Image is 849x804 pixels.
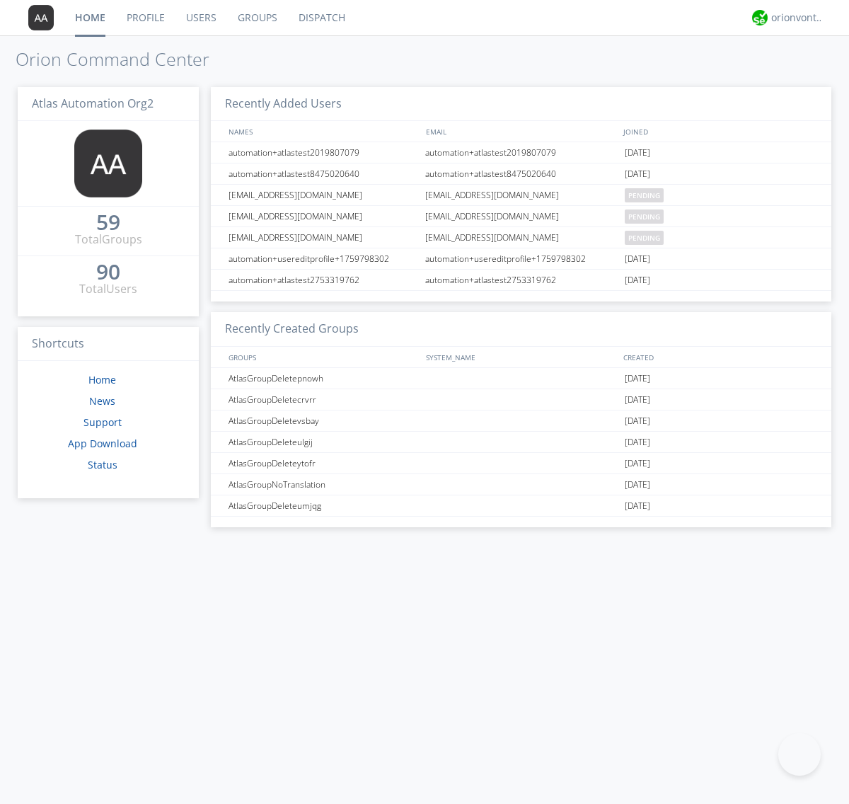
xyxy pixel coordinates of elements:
span: pending [625,209,664,224]
span: [DATE] [625,389,650,410]
div: AtlasGroupDeleteulgij [225,432,421,452]
div: Total Groups [75,231,142,248]
span: [DATE] [625,163,650,185]
a: [EMAIL_ADDRESS][DOMAIN_NAME][EMAIL_ADDRESS][DOMAIN_NAME]pending [211,206,831,227]
img: 373638.png [74,130,142,197]
a: 59 [96,215,120,231]
span: [DATE] [625,453,650,474]
div: [EMAIL_ADDRESS][DOMAIN_NAME] [225,227,421,248]
div: orionvontas+atlas+automation+org2 [771,11,824,25]
a: Home [88,373,116,386]
div: automation+atlastest2019807079 [225,142,421,163]
span: [DATE] [625,432,650,453]
span: [DATE] [625,270,650,291]
div: [EMAIL_ADDRESS][DOMAIN_NAME] [422,185,621,205]
div: automation+usereditprofile+1759798302 [422,248,621,269]
div: automation+atlastest8475020640 [225,163,421,184]
a: AtlasGroupDeleteumjqg[DATE] [211,495,831,517]
h3: Recently Added Users [211,87,831,122]
div: automation+atlastest8475020640 [422,163,621,184]
div: [EMAIL_ADDRESS][DOMAIN_NAME] [422,227,621,248]
div: AtlasGroupDeletepnowh [225,368,421,389]
div: AtlasGroupDeletevsbay [225,410,421,431]
a: 90 [96,265,120,281]
span: pending [625,231,664,245]
span: Atlas Automation Org2 [32,96,154,111]
a: [EMAIL_ADDRESS][DOMAIN_NAME][EMAIL_ADDRESS][DOMAIN_NAME]pending [211,185,831,206]
a: App Download [68,437,137,450]
div: NAMES [225,121,419,142]
a: automation+atlastest2019807079automation+atlastest2019807079[DATE] [211,142,831,163]
a: AtlasGroupDeletepnowh[DATE] [211,368,831,389]
a: [EMAIL_ADDRESS][DOMAIN_NAME][EMAIL_ADDRESS][DOMAIN_NAME]pending [211,227,831,248]
span: [DATE] [625,248,650,270]
a: AtlasGroupDeleteulgij[DATE] [211,432,831,453]
div: [EMAIL_ADDRESS][DOMAIN_NAME] [225,206,421,226]
div: 90 [96,265,120,279]
span: pending [625,188,664,202]
h3: Shortcuts [18,327,199,362]
a: News [89,394,115,408]
div: automation+atlastest2019807079 [422,142,621,163]
a: AtlasGroupDeletevsbay[DATE] [211,410,831,432]
div: SYSTEM_NAME [422,347,620,367]
span: [DATE] [625,142,650,163]
div: AtlasGroupDeleteytofr [225,453,421,473]
div: [EMAIL_ADDRESS][DOMAIN_NAME] [422,206,621,226]
div: GROUPS [225,347,419,367]
span: [DATE] [625,368,650,389]
a: Status [88,458,117,471]
a: automation+usereditprofile+1759798302automation+usereditprofile+1759798302[DATE] [211,248,831,270]
a: Support [83,415,122,429]
iframe: Toggle Customer Support [778,733,821,776]
div: automation+atlastest2753319762 [225,270,421,290]
div: automation+usereditprofile+1759798302 [225,248,421,269]
span: [DATE] [625,474,650,495]
a: automation+atlastest2753319762automation+atlastest2753319762[DATE] [211,270,831,291]
a: AtlasGroupDeletecrvrr[DATE] [211,389,831,410]
div: AtlasGroupDeleteumjqg [225,495,421,516]
h3: Recently Created Groups [211,312,831,347]
a: automation+atlastest8475020640automation+atlastest8475020640[DATE] [211,163,831,185]
div: 59 [96,215,120,229]
div: AtlasGroupNoTranslation [225,474,421,495]
div: [EMAIL_ADDRESS][DOMAIN_NAME] [225,185,421,205]
div: JOINED [620,121,818,142]
a: AtlasGroupNoTranslation[DATE] [211,474,831,495]
img: 29d36aed6fa347d5a1537e7736e6aa13 [752,10,768,25]
div: EMAIL [422,121,620,142]
span: [DATE] [625,410,650,432]
div: automation+atlastest2753319762 [422,270,621,290]
a: AtlasGroupDeleteytofr[DATE] [211,453,831,474]
span: [DATE] [625,495,650,517]
div: CREATED [620,347,818,367]
div: Total Users [79,281,137,297]
div: AtlasGroupDeletecrvrr [225,389,421,410]
img: 373638.png [28,5,54,30]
